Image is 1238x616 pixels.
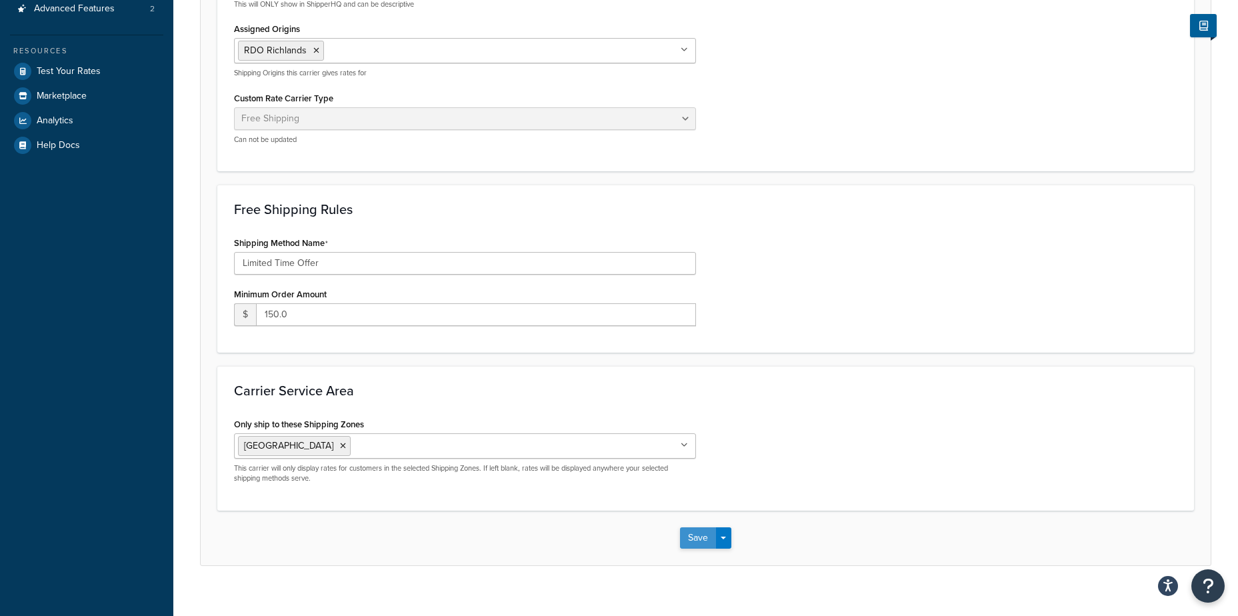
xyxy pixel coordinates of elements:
[244,439,333,453] span: [GEOGRAPHIC_DATA]
[680,527,716,549] button: Save
[234,383,1177,398] h3: Carrier Service Area
[234,93,333,103] label: Custom Rate Carrier Type
[10,45,163,57] div: Resources
[1190,14,1217,37] button: Show Help Docs
[234,419,364,429] label: Only ship to these Shipping Zones
[234,303,256,326] span: $
[37,66,101,77] span: Test Your Rates
[37,140,80,151] span: Help Docs
[234,68,696,78] p: Shipping Origins this carrier gives rates for
[10,84,163,108] a: Marketplace
[244,43,307,57] span: RDO Richlands
[37,91,87,102] span: Marketplace
[234,238,328,249] label: Shipping Method Name
[10,133,163,157] a: Help Docs
[1191,569,1225,603] button: Open Resource Center
[234,289,327,299] label: Minimum Order Amount
[34,3,115,15] span: Advanced Features
[37,115,73,127] span: Analytics
[234,463,696,484] p: This carrier will only display rates for customers in the selected Shipping Zones. If left blank,...
[234,135,696,145] p: Can not be updated
[150,3,155,15] span: 2
[10,109,163,133] a: Analytics
[234,24,300,34] label: Assigned Origins
[234,202,1177,217] h3: Free Shipping Rules
[10,59,163,83] a: Test Your Rates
